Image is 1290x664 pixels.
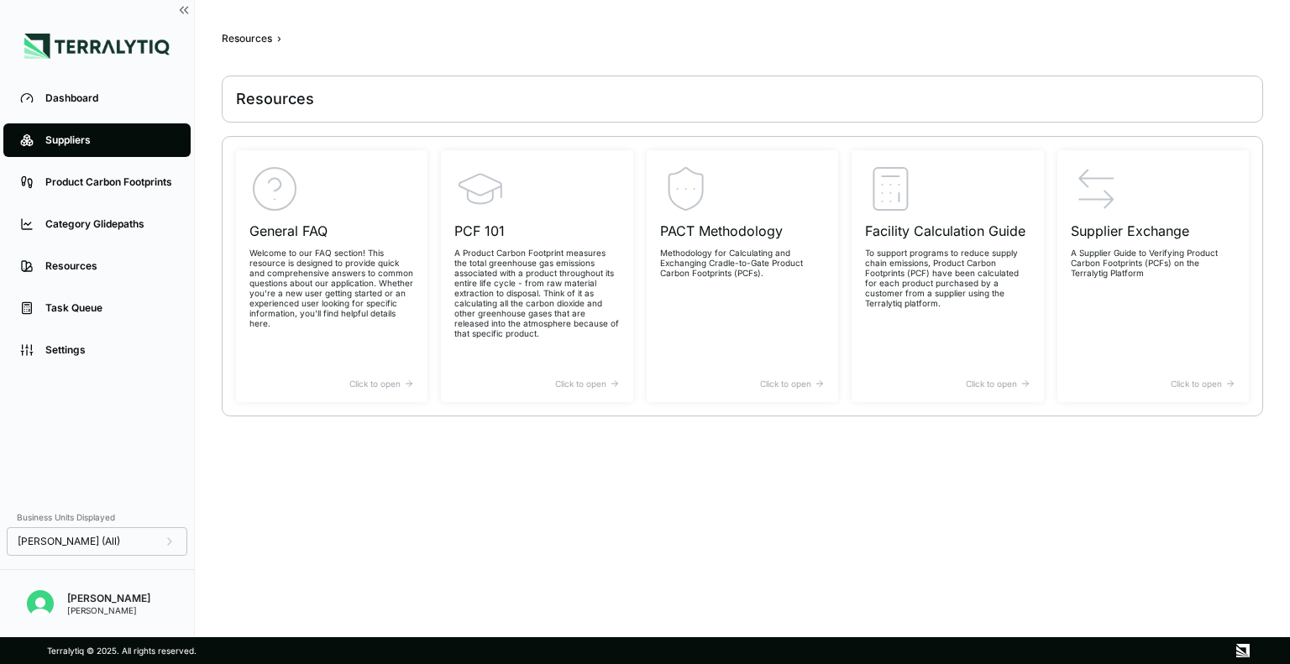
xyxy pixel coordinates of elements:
div: Settings [45,343,174,357]
div: Business Units Displayed [7,507,187,527]
span: › [277,32,281,45]
p: Welcome to our FAQ section! This resource is designed to provide quick and comprehensive answers ... [249,248,414,328]
div: [PERSON_NAME] [67,592,150,605]
p: Methodology for Calculating and Exchanging Cradle-to-Gate Product Carbon Footprints (PCFs). [660,248,825,278]
div: Resources [236,89,314,109]
div: Click to open [249,379,414,389]
div: Product Carbon Footprints [45,175,174,189]
div: Category Glidepaths [45,217,174,231]
div: Task Queue [45,301,174,315]
a: PACT MethodologyMethodology for Calculating and Exchanging Cradle-to-Gate Product Carbon Footprin... [647,150,838,402]
p: To support programs to reduce supply chain emissions, Product Carbon Footprints (PCF) have been c... [865,248,1030,308]
div: Resources [222,32,272,45]
a: Supplier ExchangeA Supplier Guide to Verifying Product Carbon Footprints (PCFs) on the Terralytig... [1057,150,1249,402]
h3: PCF 101 [454,221,619,241]
img: Anirudh Verma [27,590,54,617]
a: General FAQWelcome to our FAQ section! This resource is designed to provide quick and comprehensi... [236,150,427,402]
div: Dashboard [45,91,174,105]
h3: Supplier Exchange [1071,221,1235,241]
p: A Product Carbon Footprint measures the total greenhouse gas emissions associated with a product ... [454,248,619,338]
div: Click to open [454,379,619,389]
h3: PACT Methodology [660,221,825,241]
div: Resources [45,259,174,273]
div: Click to open [660,379,825,389]
div: Click to open [1071,379,1235,389]
a: Facility Calculation GuideTo support programs to reduce supply chain emissions, Product Carbon Fo... [852,150,1043,402]
img: Logo [24,34,170,59]
div: Suppliers [45,133,174,147]
div: [PERSON_NAME] [67,605,150,615]
span: [PERSON_NAME] (All) [18,535,120,548]
h3: General FAQ [249,221,414,241]
button: Open user button [20,583,60,624]
div: Click to open [865,379,1030,389]
h3: Facility Calculation Guide [865,221,1030,241]
a: PCF 101A Product Carbon Footprint measures the total greenhouse gas emissions associated with a p... [441,150,632,402]
p: A Supplier Guide to Verifying Product Carbon Footprints (PCFs) on the Terralytig Platform [1071,248,1235,278]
